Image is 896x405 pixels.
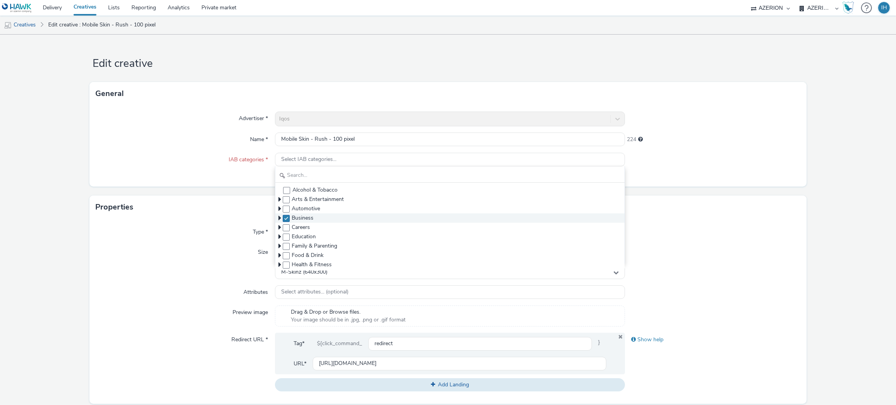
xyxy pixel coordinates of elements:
img: undefined Logo [2,3,32,13]
a: Edit creative : Mobile Skin - Rush - 100 pixel [44,16,159,34]
input: url... [313,357,607,370]
label: Preview image [229,305,271,316]
span: Hobbies & Interests [292,270,340,278]
img: Hawk Academy [842,2,854,14]
span: 224 [627,136,636,143]
span: Drag & Drop or Browse files. [291,308,406,316]
label: Advertiser * [236,112,271,122]
div: ${click_command_ [311,337,368,351]
label: Name * [247,133,271,143]
a: Hawk Academy [842,2,857,14]
span: Select IAB categories... [281,156,336,163]
div: IH [881,2,887,14]
span: Food & Drink [292,251,324,259]
div: Show help [625,333,800,347]
span: } [592,337,606,351]
span: Business [292,214,313,222]
span: Education [292,233,316,241]
h3: Properties [95,201,133,213]
label: Size [255,245,271,256]
h3: General [95,88,124,100]
span: Automotive [292,205,320,213]
input: Name [275,133,625,146]
label: Type * [250,225,271,236]
span: M-Skinz (640x300) [281,269,327,276]
span: Alcohol & Tobacco [292,186,338,194]
span: Health & Fitness [292,261,332,269]
span: Select attributes... (optional) [281,289,348,295]
label: IAB categories * [226,153,271,164]
span: Careers [292,223,310,231]
span: Add Landing [438,381,469,388]
label: Redirect URL * [228,333,271,344]
img: mobile [4,21,12,29]
div: Maximum 255 characters [638,136,643,143]
h1: Edit creative [89,56,806,71]
span: Arts & Entertainment [292,196,344,203]
span: Family & Parenting [292,242,337,250]
label: Attributes [240,285,271,296]
button: Add Landing [275,378,625,391]
span: Your image should be in .jpg, .png or .gif format [291,316,406,324]
input: Search... [275,169,625,183]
